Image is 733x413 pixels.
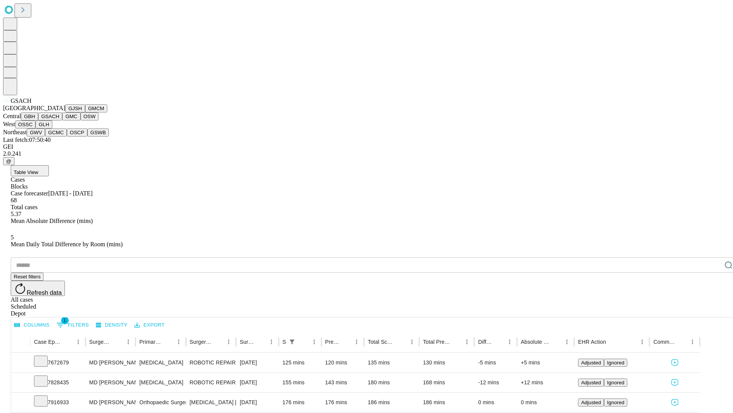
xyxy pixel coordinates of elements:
[85,104,107,112] button: GMCM
[521,353,570,372] div: +5 mins
[478,353,513,372] div: -5 mins
[423,353,471,372] div: 130 mins
[15,356,26,370] button: Expand
[27,128,45,137] button: GWV
[11,241,123,247] span: Mean Daily Total Difference by Room (mins)
[15,120,36,128] button: OSSC
[607,360,624,366] span: Ignored
[287,337,297,347] button: Show filters
[462,337,472,347] button: Menu
[173,337,184,347] button: Menu
[89,393,132,412] div: MD [PERSON_NAME]
[3,121,15,127] span: West
[551,337,562,347] button: Sort
[604,398,627,406] button: Ignored
[240,353,275,372] div: [DATE]
[325,353,360,372] div: 120 mins
[423,339,450,345] div: Total Predicted Duration
[11,98,31,104] span: GSACH
[87,128,109,137] button: GSWB
[581,400,601,405] span: Adjusted
[396,337,407,347] button: Sort
[139,393,182,412] div: Orthopaedic Surgery
[139,373,182,392] div: [MEDICAL_DATA]
[11,218,93,224] span: Mean Absolute Difference (mins)
[21,112,38,120] button: GBH
[283,339,286,345] div: Scheduled In Room Duration
[287,337,297,347] div: 1 active filter
[341,337,351,347] button: Sort
[11,190,48,197] span: Case forecaster
[578,359,604,367] button: Adjusted
[11,234,14,241] span: 5
[15,396,26,410] button: Expand
[578,398,604,406] button: Adjusted
[3,157,15,165] button: @
[637,337,647,347] button: Menu
[423,393,471,412] div: 186 mins
[368,393,415,412] div: 186 mins
[36,120,52,128] button: GLH
[112,337,123,347] button: Sort
[3,105,65,111] span: [GEOGRAPHIC_DATA]
[604,379,627,387] button: Ignored
[11,204,37,210] span: Total cases
[132,319,166,331] button: Export
[521,339,550,345] div: Absolute Difference
[11,281,65,296] button: Refresh data
[94,319,129,331] button: Density
[521,393,570,412] div: 0 mins
[62,337,73,347] button: Sort
[578,339,606,345] div: EHR Action
[223,337,234,347] button: Menu
[562,337,572,347] button: Menu
[34,339,61,345] div: Case Epic Id
[81,112,99,120] button: OSW
[604,359,627,367] button: Ignored
[351,337,362,347] button: Menu
[325,339,340,345] div: Predicted In Room Duration
[325,393,360,412] div: 176 mins
[190,353,232,372] div: ROBOTIC REPAIR INITIAL [MEDICAL_DATA] REDUCIBLE AGE [DEMOGRAPHIC_DATA] OR MORE
[11,211,21,217] span: 5.37
[521,373,570,392] div: +12 mins
[27,289,62,296] span: Refresh data
[478,373,513,392] div: -12 mins
[45,128,67,137] button: GCMC
[240,393,275,412] div: [DATE]
[89,353,132,372] div: MD [PERSON_NAME] Md
[240,339,255,345] div: Surgery Date
[607,380,624,385] span: Ignored
[6,158,11,164] span: @
[73,337,84,347] button: Menu
[62,112,80,120] button: GMC
[3,113,21,119] span: Central
[34,353,82,372] div: 7672679
[38,112,62,120] button: GSACH
[407,337,417,347] button: Menu
[11,165,49,176] button: Table View
[213,337,223,347] button: Sort
[581,360,601,366] span: Adjusted
[55,319,91,331] button: Show filters
[61,317,69,324] span: 1
[3,129,27,135] span: Northeast
[607,337,617,347] button: Sort
[14,274,40,280] span: Reset filters
[11,197,17,203] span: 68
[266,337,277,347] button: Menu
[368,339,395,345] div: Total Scheduled Duration
[163,337,173,347] button: Sort
[504,337,515,347] button: Menu
[478,393,513,412] div: 0 mins
[89,339,111,345] div: Surgeon Name
[15,376,26,390] button: Expand
[67,128,87,137] button: OSCP
[368,353,415,372] div: 135 mins
[3,143,730,150] div: GEI
[255,337,266,347] button: Sort
[581,380,601,385] span: Adjusted
[298,337,309,347] button: Sort
[325,373,360,392] div: 143 mins
[676,337,687,347] button: Sort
